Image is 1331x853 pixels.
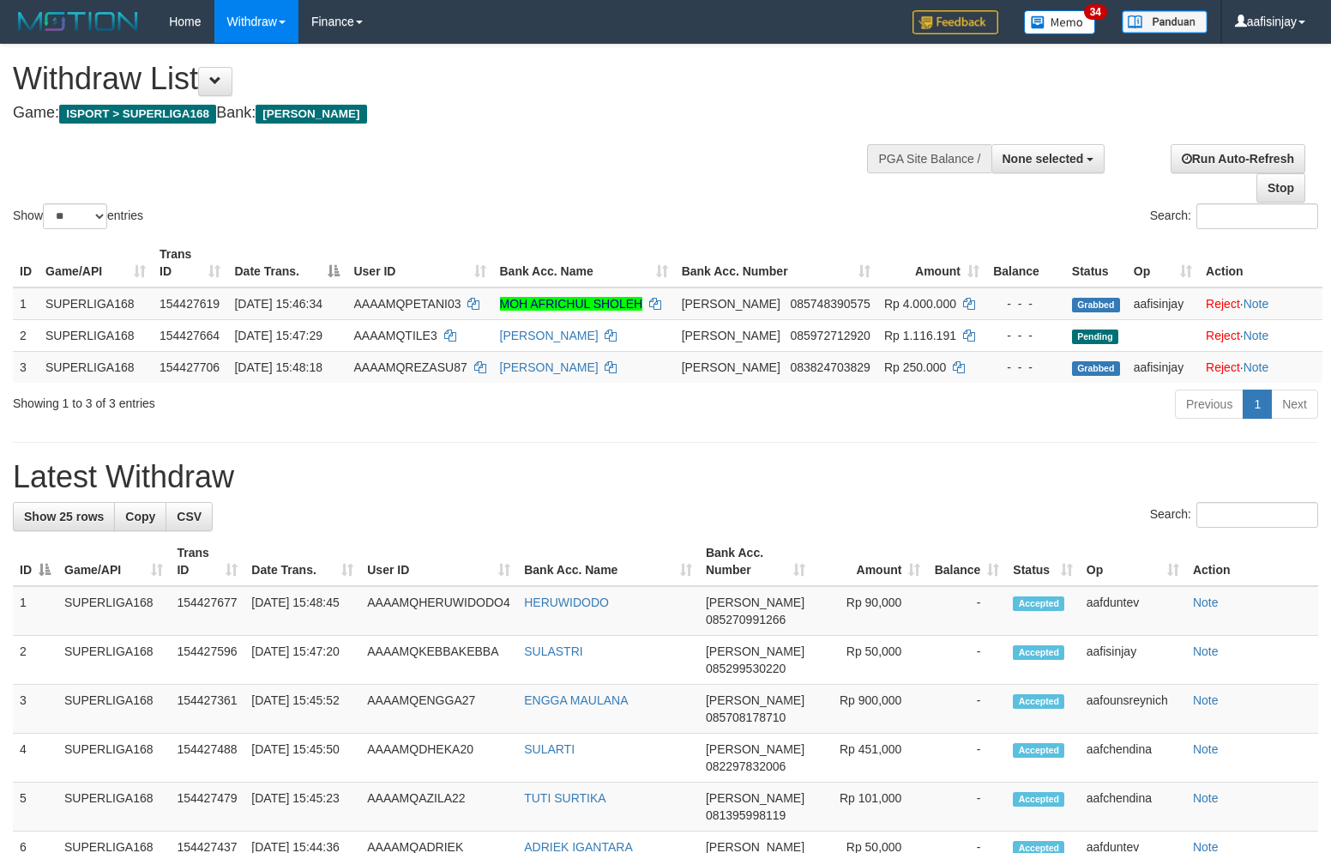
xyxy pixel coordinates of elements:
a: Reject [1206,329,1240,342]
a: MOH AFRICHUL SHOLEH [500,297,643,311]
a: Reject [1206,297,1240,311]
h4: Game: Bank: [13,105,870,122]
span: [DATE] 15:47:29 [234,329,322,342]
td: AAAAMQHERUWIDODO4 [360,586,517,636]
td: 1 [13,586,57,636]
td: aafchendina [1080,783,1186,832]
span: 34 [1084,4,1107,20]
span: AAAAMQPETANI03 [353,297,461,311]
span: Accepted [1013,743,1064,758]
a: Note [1193,742,1219,756]
span: [PERSON_NAME] [682,329,780,342]
span: [PERSON_NAME] [256,105,366,124]
th: ID: activate to sort column descending [13,537,57,586]
a: Note [1193,596,1219,609]
span: CSV [177,510,202,523]
td: SUPERLIGA168 [57,636,170,685]
a: SULARTI [524,742,575,756]
span: [DATE] 15:48:18 [234,360,322,374]
span: Accepted [1013,645,1064,660]
span: 154427706 [160,360,220,374]
span: Grabbed [1072,361,1120,376]
div: Showing 1 to 3 of 3 entries [13,388,542,412]
span: [PERSON_NAME] [706,693,804,707]
a: ENGGA MAULANA [524,693,628,707]
a: Run Auto-Refresh [1171,144,1305,173]
td: AAAAMQKEBBAKEBBA [360,636,517,685]
td: AAAAMQENGGA27 [360,685,517,734]
label: Search: [1150,502,1318,528]
span: Copy 081395998119 to clipboard [706,808,786,822]
span: [PERSON_NAME] [706,742,804,756]
td: 154427677 [170,586,244,636]
td: 3 [13,351,39,383]
span: Pending [1072,330,1118,344]
td: · [1199,351,1322,383]
span: 154427619 [160,297,220,311]
a: Stop [1256,173,1305,203]
a: HERUWIDODO [524,596,609,609]
span: Rp 4.000.000 [884,297,956,311]
th: Op: activate to sort column ascending [1127,239,1199,287]
th: Status: activate to sort column ascending [1006,537,1079,586]
td: 154427596 [170,636,244,685]
span: Grabbed [1072,298,1120,312]
span: Copy 085748390575 to clipboard [790,297,870,311]
a: Note [1244,360,1269,374]
a: SULASTRI [524,644,582,658]
a: Show 25 rows [13,502,115,531]
span: [PERSON_NAME] [706,596,804,609]
th: User ID: activate to sort column ascending [346,239,492,287]
input: Search: [1196,203,1318,229]
span: Copy 085299530220 to clipboard [706,662,786,675]
td: SUPERLIGA168 [57,783,170,832]
input: Search: [1196,502,1318,528]
th: Amount: activate to sort column ascending [812,537,928,586]
td: SUPERLIGA168 [57,734,170,783]
a: Copy [114,502,166,531]
td: 2 [13,636,57,685]
th: Date Trans.: activate to sort column ascending [244,537,360,586]
span: 154427664 [160,329,220,342]
span: None selected [1003,152,1084,166]
td: 3 [13,685,57,734]
div: - - - [993,295,1058,312]
h1: Latest Withdraw [13,460,1318,494]
span: Copy 085708178710 to clipboard [706,711,786,724]
td: 4 [13,734,57,783]
button: None selected [991,144,1105,173]
th: Op: activate to sort column ascending [1080,537,1186,586]
td: AAAAMQDHEKA20 [360,734,517,783]
a: Note [1244,297,1269,311]
a: Note [1193,644,1219,658]
td: [DATE] 15:48:45 [244,586,360,636]
td: - [927,734,1006,783]
a: CSV [166,502,213,531]
td: Rp 101,000 [812,783,928,832]
td: aafisinjay [1080,636,1186,685]
a: Previous [1175,390,1244,419]
img: MOTION_logo.png [13,9,143,34]
div: PGA Site Balance / [867,144,991,173]
span: Accepted [1013,792,1064,807]
td: - [927,586,1006,636]
label: Search: [1150,203,1318,229]
td: 154427361 [170,685,244,734]
th: Balance [986,239,1065,287]
select: Showentries [43,203,107,229]
a: Reject [1206,360,1240,374]
th: User ID: activate to sort column ascending [360,537,517,586]
span: [PERSON_NAME] [682,297,780,311]
img: Button%20Memo.svg [1024,10,1096,34]
a: Note [1193,791,1219,805]
td: AAAAMQAZILA22 [360,783,517,832]
span: Accepted [1013,596,1064,611]
td: 154427488 [170,734,244,783]
span: [PERSON_NAME] [682,360,780,374]
h1: Withdraw List [13,62,870,96]
div: - - - [993,327,1058,344]
th: Balance: activate to sort column ascending [927,537,1006,586]
td: aafisinjay [1127,287,1199,320]
td: Rp 50,000 [812,636,928,685]
th: Bank Acc. Name: activate to sort column ascending [493,239,675,287]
